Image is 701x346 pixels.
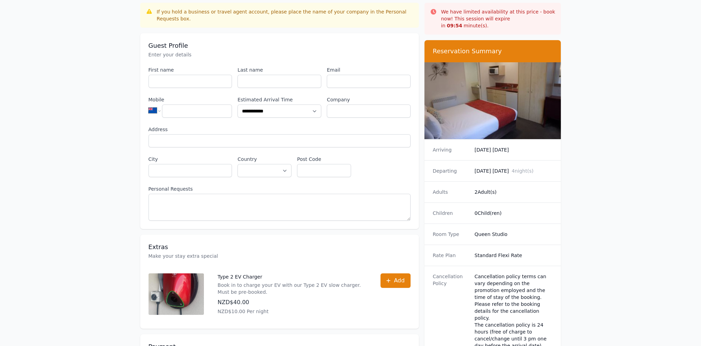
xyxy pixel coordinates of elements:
p: We have limited availability at this price - book now! This session will expire in minute(s). [441,8,556,29]
dt: Departing [433,167,469,174]
dt: Arriving [433,146,469,153]
label: Last name [237,66,321,73]
dd: Standard Flexi Rate [475,252,553,259]
dt: Room Type [433,231,469,238]
label: Company [327,96,411,103]
p: NZD$40.00 [218,298,367,307]
div: If you hold a business or travel agent account, please place the name of your company in the Pers... [157,8,413,22]
dd: 2 Adult(s) [475,189,553,195]
label: First name [149,66,232,73]
p: Enter your details [149,51,411,58]
dt: Rate Plan [433,252,469,259]
dd: [DATE] [DATE] [475,167,553,174]
label: Country [237,156,291,163]
label: Post Code [297,156,351,163]
button: Add [380,273,411,288]
h3: Guest Profile [149,42,411,50]
dd: Queen Studio [475,231,553,238]
h3: Reservation Summary [433,47,553,55]
h3: Extras [149,243,411,251]
span: 4 night(s) [512,168,533,174]
label: City [149,156,232,163]
p: Book in to charge your EV with our Type 2 EV slow charger. Must be pre-booked. [218,282,367,295]
dt: Adults [433,189,469,195]
label: Estimated Arrival Time [237,96,321,103]
strong: 09 : 54 [447,23,462,28]
label: Personal Requests [149,185,411,192]
label: Email [327,66,411,73]
label: Address [149,126,411,133]
span: Add [394,276,405,285]
dd: 0 Child(ren) [475,210,553,217]
p: NZD$10.00 Per night [218,308,367,315]
img: Queen Studio [424,62,561,139]
p: Type 2 EV Charger [218,273,367,280]
p: Make your stay extra special [149,253,411,259]
img: Type 2 EV Charger [149,273,204,315]
dd: [DATE] [DATE] [475,146,553,153]
dt: Children [433,210,469,217]
label: Mobile [149,96,232,103]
